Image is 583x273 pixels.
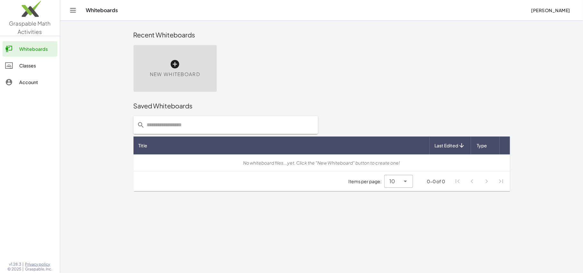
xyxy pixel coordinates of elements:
div: Account [19,78,55,86]
span: Graspable Math Activities [9,20,51,35]
span: Items per page: [348,178,384,185]
span: 10 [389,177,395,185]
span: v1.28.3 [9,262,21,267]
a: Classes [3,58,57,73]
div: Whiteboards [19,45,55,53]
span: | [23,262,24,267]
div: Saved Whiteboards [134,101,510,110]
span: Last Edited [435,142,458,149]
span: [PERSON_NAME] [531,7,570,13]
span: New Whiteboard [150,71,200,78]
nav: Pagination Navigation [450,174,508,189]
span: Title [139,142,148,149]
a: Account [3,74,57,90]
span: Type [477,142,487,149]
a: Whiteboards [3,41,57,57]
span: © 2025 [8,267,21,272]
button: Toggle navigation [68,5,78,15]
div: Recent Whiteboards [134,30,510,39]
button: [PERSON_NAME] [526,4,575,16]
i: prepended action [137,121,145,129]
div: 0-0 of 0 [427,178,445,185]
a: Privacy policy [25,262,53,267]
div: Classes [19,62,55,69]
span: | [23,267,24,272]
span: Graspable, Inc. [25,267,53,272]
div: No whiteboard files...yet. Click the "New Whiteboard" button to create one! [139,160,505,166]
